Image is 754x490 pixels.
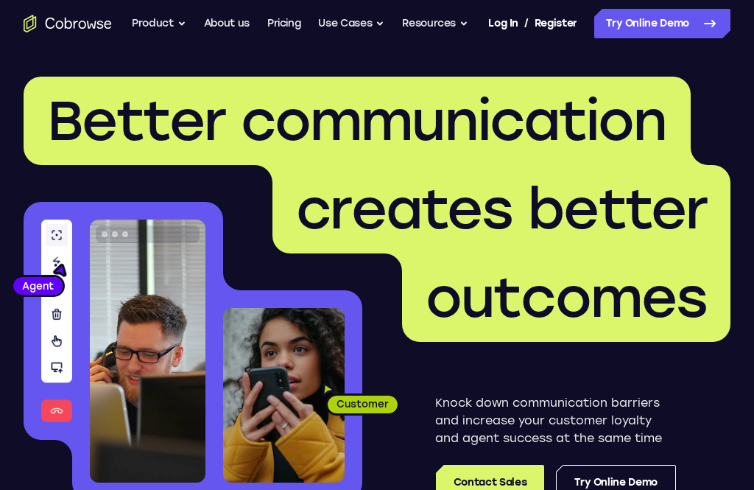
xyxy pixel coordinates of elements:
a: Register [535,9,577,38]
button: Resources [402,9,468,38]
button: Use Cases [318,9,384,38]
p: Knock down communication barriers and increase your customer loyalty and agent success at the sam... [435,394,676,447]
span: / [524,15,529,32]
button: Product [132,9,186,38]
img: A customer support agent talking on the phone [90,220,205,483]
a: Go to the home page [24,15,112,32]
a: About us [204,9,250,38]
img: A customer holding their phone [223,308,345,483]
span: outcomes [426,265,707,331]
a: Try Online Demo [594,9,730,38]
a: Pricing [267,9,301,38]
span: creates better [296,176,707,242]
span: Better communication [47,88,667,154]
a: Log In [488,9,518,38]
